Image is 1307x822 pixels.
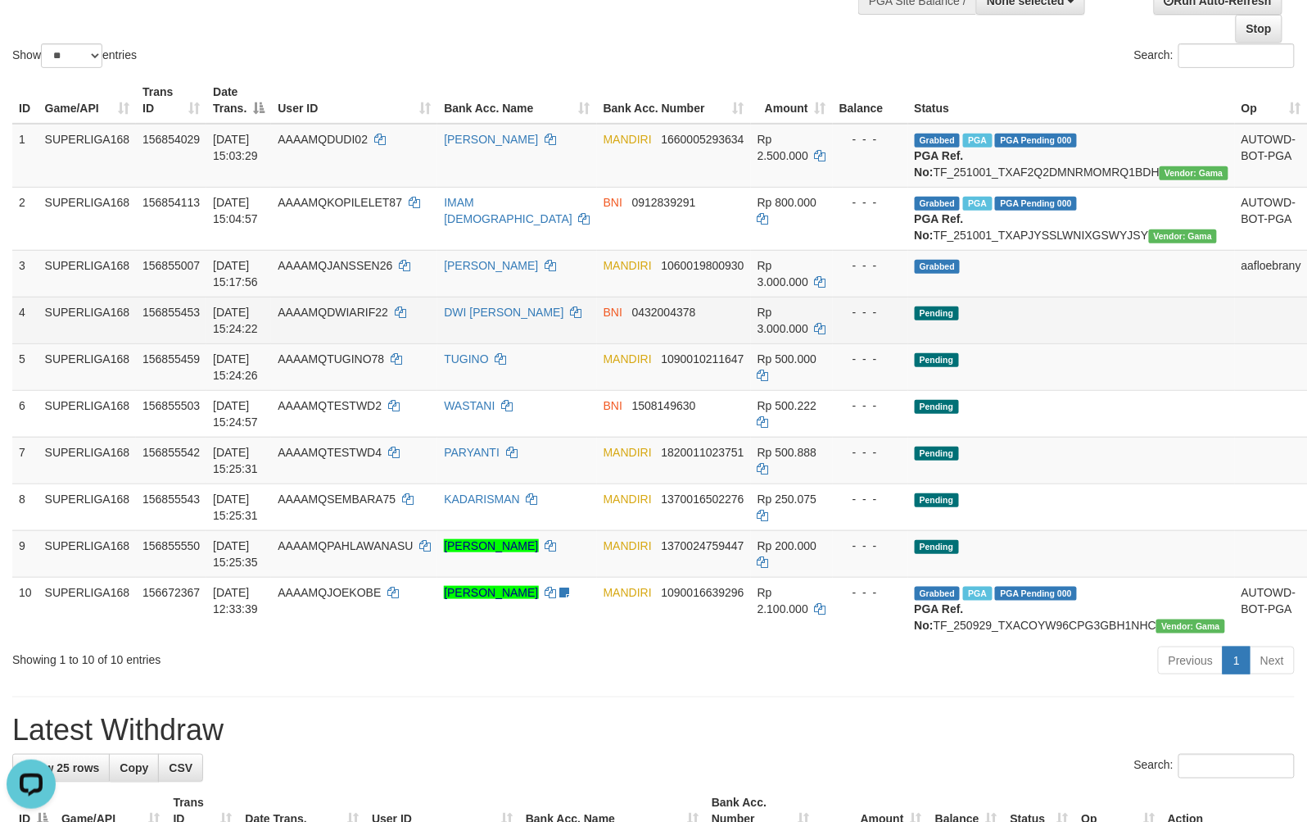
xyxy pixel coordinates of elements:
a: Previous [1158,647,1223,674]
span: PGA Pending [995,587,1077,601]
b: PGA Ref. No: [915,602,964,632]
th: Bank Acc. Name: activate to sort column ascending [437,77,596,124]
span: CSV [169,761,192,774]
span: Grabbed [915,587,961,601]
td: TF_251001_TXAF2Q2DMNRMOMRQ1BDH [908,124,1235,188]
div: - - - [839,444,902,461]
span: AAAAMQSEMBARA75 [278,493,396,506]
td: SUPERLIGA168 [38,250,137,297]
span: MANDIRI [604,539,652,552]
span: [DATE] 15:25:31 [213,493,258,522]
td: 3 [12,250,38,297]
span: Pending [915,353,959,367]
span: AAAAMQKOPILELET87 [278,196,402,209]
a: KADARISMAN [444,493,520,506]
div: - - - [839,257,902,274]
span: Copy 0432004378 to clipboard [632,306,696,319]
span: 156855459 [142,352,200,366]
a: IMAM [DEMOGRAPHIC_DATA] [444,196,572,225]
th: User ID: activate to sort column ascending [271,77,437,124]
span: BNI [604,196,622,209]
span: Pending [915,493,959,507]
a: [PERSON_NAME] [444,539,538,552]
span: Rp 200.000 [758,539,816,552]
label: Search: [1134,43,1295,68]
span: [DATE] 15:04:57 [213,196,258,225]
th: ID [12,77,38,124]
span: 156854029 [142,133,200,146]
span: Copy 1820011023751 to clipboard [662,446,744,459]
span: Copy 1660005293634 to clipboard [662,133,744,146]
span: Vendor URL: https://trx31.1velocity.biz [1160,166,1228,180]
div: Showing 1 to 10 of 10 entries [12,645,532,668]
th: Status [908,77,1235,124]
span: Grabbed [915,197,961,211]
span: Pending [915,447,959,461]
div: - - - [839,397,902,414]
span: Copy 1370016502276 to clipboard [662,493,744,506]
span: Rp 800.000 [758,196,816,209]
a: WASTANI [444,399,495,412]
th: Date Trans.: activate to sort column descending [206,77,271,124]
span: AAAAMQTESTWD4 [278,446,382,459]
div: - - - [839,538,902,554]
div: - - - [839,351,902,367]
span: MANDIRI [604,586,652,599]
span: Marked by aafchhiseyha [963,197,992,211]
th: Balance [833,77,908,124]
span: 156855550 [142,539,200,552]
td: TF_251001_TXAPJYSSLWNIXGSWYJSY [908,187,1235,250]
span: Rp 2.100.000 [758,586,808,615]
div: - - - [839,491,902,507]
td: SUPERLIGA168 [38,577,137,640]
span: PGA Pending [995,197,1077,211]
span: AAAAMQDWIARIF22 [278,306,388,319]
span: 156855007 [142,259,200,272]
a: Copy [109,754,159,782]
label: Show entries [12,43,137,68]
span: 156854113 [142,196,200,209]
td: SUPERLIGA168 [38,187,137,250]
span: Rp 2.500.000 [758,133,808,162]
span: AAAAMQTESTWD2 [278,399,382,412]
div: - - - [839,304,902,320]
span: AAAAMQPAHLAWANASU [278,539,413,552]
span: Rp 500.888 [758,446,816,459]
span: MANDIRI [604,352,652,366]
span: MANDIRI [604,446,652,459]
td: 5 [12,343,38,390]
a: [PERSON_NAME] [444,586,538,599]
input: Search: [1178,754,1295,779]
span: [DATE] 15:25:35 [213,539,258,569]
span: 156855453 [142,306,200,319]
span: Copy 1090016639296 to clipboard [662,586,744,599]
span: 156672367 [142,586,200,599]
div: - - - [839,584,902,601]
td: 2 [12,187,38,250]
span: Marked by aafsoycanthlai [963,134,992,148]
span: Pending [915,540,959,554]
span: MANDIRI [604,259,652,272]
div: - - - [839,194,902,211]
span: Grabbed [915,260,961,274]
span: Vendor URL: https://trx31.1velocity.biz [1149,229,1218,243]
span: Rp 250.075 [758,493,816,506]
button: Open LiveChat chat widget [7,7,56,56]
span: Copy 1508149630 to clipboard [632,399,696,412]
td: TF_250929_TXACOYW96CPG3GBH1NHC [908,577,1235,640]
span: PGA Pending [995,134,1077,148]
input: Search: [1178,43,1295,68]
a: TUGINO [444,352,488,366]
th: Bank Acc. Number: activate to sort column ascending [597,77,751,124]
td: SUPERLIGA168 [38,530,137,577]
a: [PERSON_NAME] [444,259,538,272]
td: SUPERLIGA168 [38,390,137,437]
span: Copy 0912839291 to clipboard [632,196,696,209]
td: 8 [12,484,38,530]
select: Showentries [41,43,102,68]
a: CSV [158,754,203,782]
span: Grabbed [915,134,961,148]
span: [DATE] 15:17:56 [213,259,258,288]
th: Amount: activate to sort column ascending [751,77,833,124]
span: AAAAMQJOEKOBE [278,586,381,599]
